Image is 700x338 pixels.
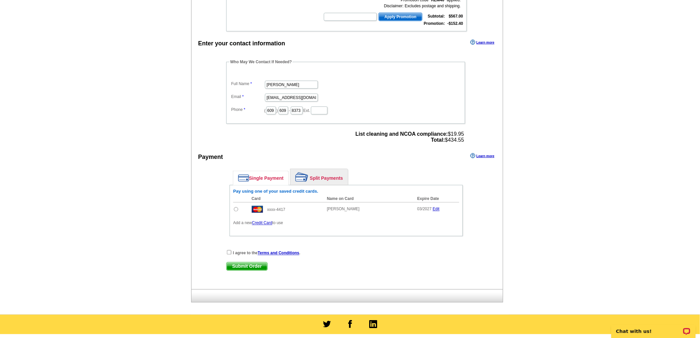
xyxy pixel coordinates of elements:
[231,81,264,87] label: Full Name
[356,131,448,137] strong: List cleaning and NCOA compliance:
[290,169,348,185] a: Split Payments
[433,207,440,212] a: Edit
[252,206,263,213] img: mast.gif
[230,59,292,65] legend: Who May We Contact If Needed?
[231,94,264,100] label: Email
[470,40,494,45] a: Learn more
[233,189,459,194] h6: Pay using one of your saved credit cards.
[231,107,264,113] label: Phone
[324,196,414,203] th: Name on Card
[295,172,308,182] img: split-payment.png
[233,220,459,226] p: Add a new to use
[238,174,249,182] img: single-payment.png
[448,21,463,26] strong: -$152.40
[248,196,324,203] th: Card
[414,196,459,203] th: Expire Date
[356,131,464,143] span: $19.95 $434.55
[327,207,360,212] span: [PERSON_NAME]
[449,14,463,19] strong: $567.00
[607,317,700,338] iframe: LiveChat chat widget
[233,171,288,185] a: Single Payment
[379,13,422,21] span: Apply Promotion
[198,153,223,162] div: Payment
[424,21,445,26] strong: Promotion:
[230,105,462,115] dd: ( ) - Ext.
[198,39,285,48] div: Enter your contact information
[428,14,445,19] strong: Subtotal:
[227,263,267,270] span: Submit Order
[233,251,300,256] strong: I agree to the .
[417,207,431,212] span: 03/2027
[252,221,272,225] a: Credit Card
[470,153,494,159] a: Learn more
[378,13,422,21] button: Apply Promotion
[267,208,285,212] span: xxxx-4417
[431,137,445,143] strong: Total:
[258,251,299,256] a: Terms and Conditions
